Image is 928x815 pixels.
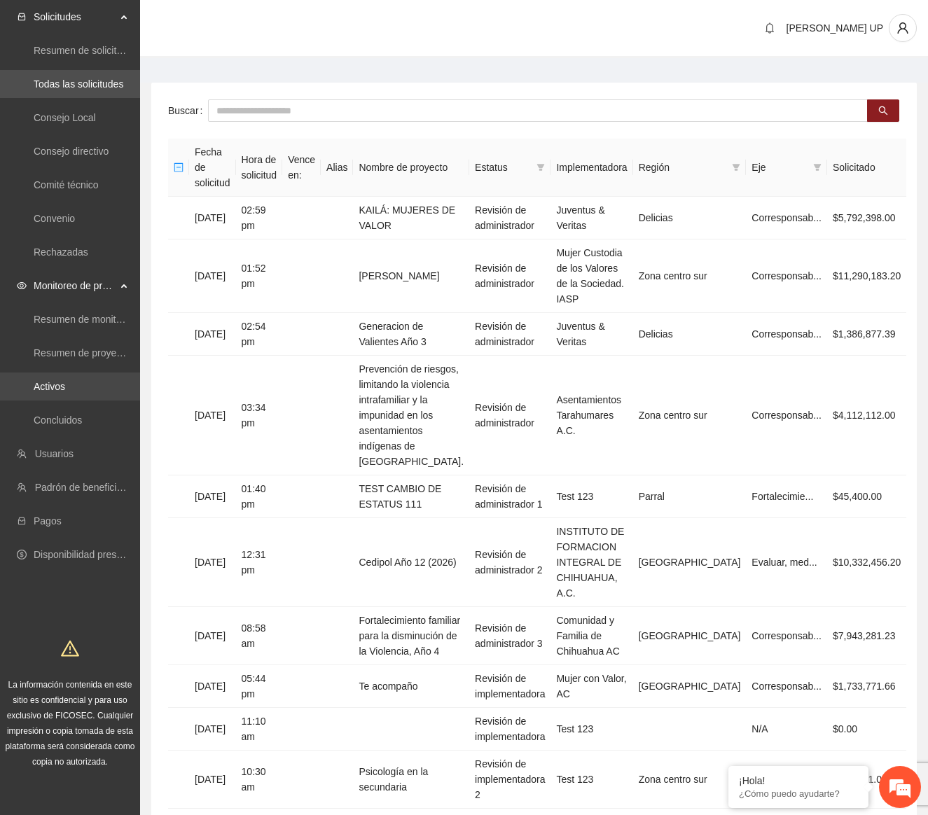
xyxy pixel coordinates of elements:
[469,708,550,751] td: Revisión de implementadora
[550,607,632,665] td: Comunidad y Familia de Chihuahua AC
[34,3,116,31] span: Solicitudes
[469,518,550,607] td: Revisión de administrador 2
[168,99,208,122] label: Buscar
[469,475,550,518] td: Revisión de administrador 1
[189,313,236,356] td: [DATE]
[550,139,632,197] th: Implementadora
[739,788,858,799] p: ¿Cómo puedo ayudarte?
[469,197,550,239] td: Revisión de administrador
[633,313,747,356] td: Delicias
[73,71,235,90] div: Chatee con nosotros ahora
[353,607,469,665] td: Fortalecimiento familiar para la disminución de la Violencia, Año 4
[827,518,906,607] td: $10,332,456.20
[81,187,193,328] span: Estamos en línea.
[739,775,858,786] div: ¡Hola!
[189,475,236,518] td: [DATE]
[189,197,236,239] td: [DATE]
[878,106,888,117] span: search
[550,356,632,475] td: Asentamientos Tarahumares A.C.
[550,239,632,313] td: Mujer Custodia de los Valores de la Sociedad. IASP
[353,313,469,356] td: Generacion de Valientes Año 3
[633,607,747,665] td: [GEOGRAPHIC_DATA]
[61,639,79,657] span: warning
[7,382,267,431] textarea: Escriba su mensaje y pulse “Intro”
[34,549,153,560] a: Disponibilidad presupuestal
[827,708,906,751] td: $0.00
[827,475,906,518] td: $45,400.00
[34,78,123,90] a: Todas las solicitudes
[810,157,824,178] span: filter
[633,356,747,475] td: Zona centro sur
[752,160,808,175] span: Eje
[189,356,236,475] td: [DATE]
[746,708,827,751] td: N/A
[236,665,283,708] td: 05:44 pm
[633,665,747,708] td: [GEOGRAPHIC_DATA]
[189,751,236,809] td: [DATE]
[827,356,906,475] td: $4,112,112.00
[639,160,727,175] span: Región
[189,139,236,197] th: Fecha de solicitud
[17,12,27,22] span: inbox
[550,197,632,239] td: Juventus & Veritas
[759,22,780,34] span: bell
[230,7,263,41] div: Minimizar ventana de chat en vivo
[34,179,99,190] a: Comité técnico
[174,162,183,172] span: minus-square
[236,197,283,239] td: 02:59 pm
[732,163,740,172] span: filter
[752,681,822,692] span: Corresponsab...
[34,246,88,258] a: Rechazadas
[889,14,917,42] button: user
[752,212,822,223] span: Corresponsab...
[633,518,747,607] td: [GEOGRAPHIC_DATA]
[189,708,236,751] td: [DATE]
[469,607,550,665] td: Revisión de administrador 3
[550,751,632,809] td: Test 123
[236,139,283,197] th: Hora de solicitud
[353,751,469,809] td: Psicología en la secundaria
[34,112,96,123] a: Consejo Local
[633,239,747,313] td: Zona centro sur
[827,239,906,313] td: $11,290,183.20
[236,708,283,751] td: 11:10 am
[729,157,743,178] span: filter
[35,482,138,493] a: Padrón de beneficiarios
[827,607,906,665] td: $7,943,281.23
[189,607,236,665] td: [DATE]
[475,160,531,175] span: Estatus
[353,665,469,708] td: Te acompaño
[189,239,236,313] td: [DATE]
[550,665,632,708] td: Mujer con Valor, AC
[787,22,883,34] span: [PERSON_NAME] UP
[321,139,353,197] th: Alias
[282,139,321,197] th: Vence en:
[469,313,550,356] td: Revisión de administrador
[536,163,545,172] span: filter
[813,163,822,172] span: filter
[34,381,65,392] a: Activos
[17,281,27,291] span: eye
[752,491,813,502] span: Fortalecimie...
[752,328,822,340] span: Corresponsab...
[353,239,469,313] td: [PERSON_NAME]
[827,751,906,809] td: $274,671.00
[34,515,62,527] a: Pagos
[469,239,550,313] td: Revisión de administrador
[34,45,191,56] a: Resumen de solicitudes por aprobar
[353,139,469,197] th: Nombre de proyecto
[633,751,747,809] td: Zona centro sur
[34,272,116,300] span: Monitoreo de proyectos
[236,607,283,665] td: 08:58 am
[534,157,548,178] span: filter
[236,475,283,518] td: 01:40 pm
[236,239,283,313] td: 01:52 pm
[236,751,283,809] td: 10:30 am
[353,475,469,518] td: TEST CAMBIO DE ESTATUS 111
[759,17,781,39] button: bell
[34,146,109,157] a: Consejo directivo
[353,356,469,475] td: Prevención de riesgos, limitando la violencia intrafamiliar y la impunidad en los asentamientos i...
[633,197,747,239] td: Delicias
[469,665,550,708] td: Revisión de implementadora
[889,22,916,34] span: user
